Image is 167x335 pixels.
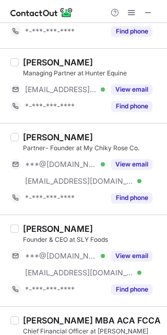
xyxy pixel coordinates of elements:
[111,84,152,95] button: Reveal Button
[25,251,97,261] span: ***@[DOMAIN_NAME]
[23,143,161,153] div: Partner- Founder at My Chiky Rose Co.
[25,85,97,94] span: [EMAIL_ADDRESS][DOMAIN_NAME]
[111,159,152,170] button: Reveal Button
[23,69,161,78] div: Managing Partner at Hunter Equine
[111,251,152,261] button: Reveal Button
[25,160,97,169] span: ***@[DOMAIN_NAME]
[23,132,93,142] div: [PERSON_NAME]
[111,101,152,111] button: Reveal Button
[10,6,73,19] img: ContactOut v5.3.10
[23,235,161,244] div: Founder & CEO at SLY Foods
[23,315,161,326] div: [PERSON_NAME] MBA ACA FCCA
[25,268,134,277] span: [EMAIL_ADDRESS][DOMAIN_NAME]
[23,224,93,234] div: [PERSON_NAME]
[111,193,152,203] button: Reveal Button
[25,176,134,186] span: [EMAIL_ADDRESS][DOMAIN_NAME]
[111,26,152,37] button: Reveal Button
[23,57,93,68] div: [PERSON_NAME]
[111,284,152,295] button: Reveal Button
